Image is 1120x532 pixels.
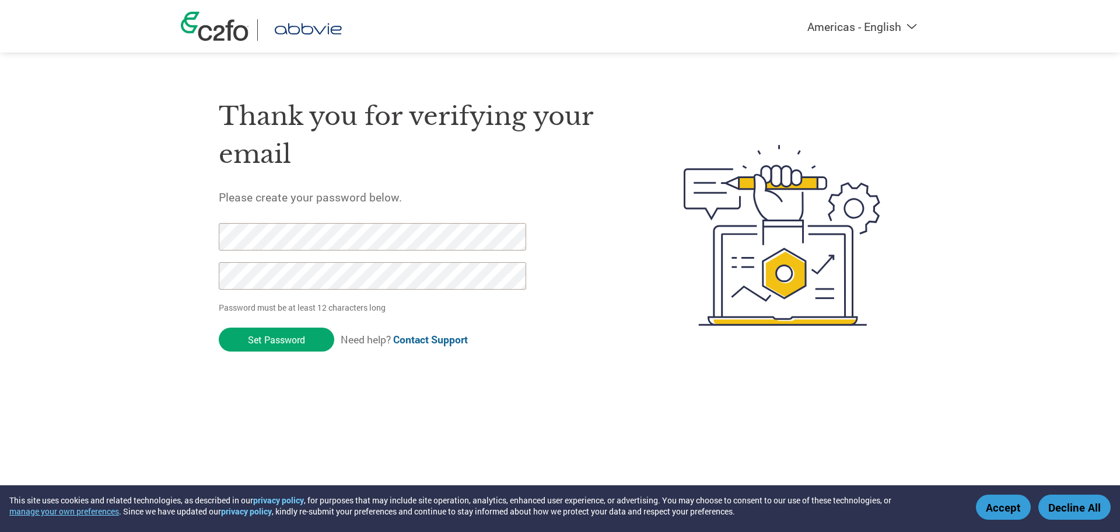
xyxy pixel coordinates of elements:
[341,333,468,346] span: Need help?
[219,328,334,352] input: Set Password
[253,495,304,506] a: privacy policy
[663,81,902,390] img: create-password
[267,19,349,41] img: AbbVie
[393,333,468,346] a: Contact Support
[9,495,959,517] div: This site uses cookies and related technologies, as described in our , for purposes that may incl...
[219,98,628,173] h1: Thank you for verifying your email
[976,495,1031,520] button: Accept
[9,506,119,517] button: manage your own preferences
[221,506,272,517] a: privacy policy
[181,12,249,41] img: c2fo logo
[1038,495,1111,520] button: Decline All
[219,190,628,204] h5: Please create your password below.
[219,301,530,314] p: Password must be at least 12 characters long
